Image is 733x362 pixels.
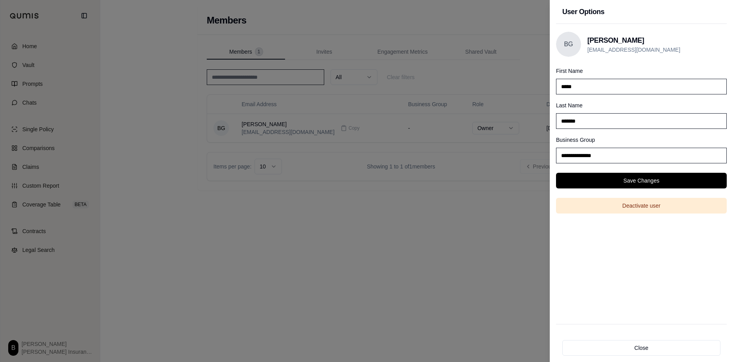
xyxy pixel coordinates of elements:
[556,68,583,74] label: First Name
[556,173,727,188] button: Save Changes
[556,32,581,57] span: BG
[587,35,680,46] h3: [PERSON_NAME]
[556,137,595,143] label: Business Group
[556,102,583,109] label: Last Name
[587,46,680,54] p: [EMAIL_ADDRESS][DOMAIN_NAME]
[556,198,727,214] button: Deactivate user
[562,340,720,356] button: Close
[562,6,720,17] h2: User Options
